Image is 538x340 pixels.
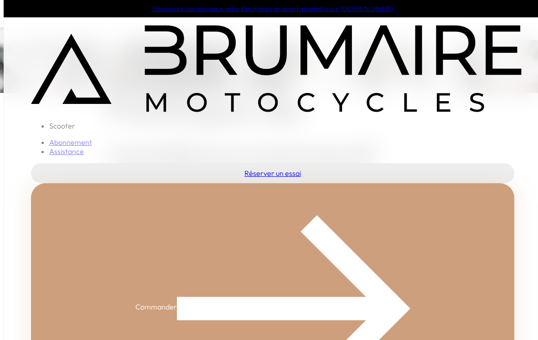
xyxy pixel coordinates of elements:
a: Réserver un essai [31,163,514,183]
a: Assistance [49,147,84,156]
a: Abonnement [49,138,92,147]
img: Brumaire Motocycles [31,25,522,112]
p: Scooter [49,121,514,130]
